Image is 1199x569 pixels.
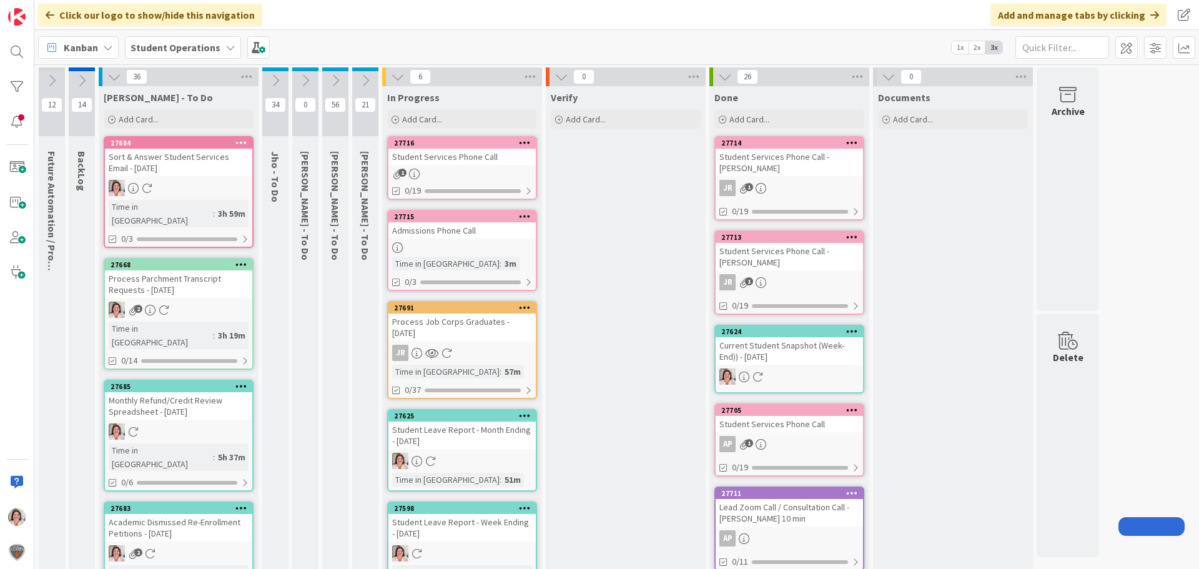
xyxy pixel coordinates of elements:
[716,530,863,547] div: AP
[394,139,536,147] div: 27716
[388,545,536,562] div: EW
[893,114,933,125] span: Add Card...
[109,545,125,562] img: EW
[566,114,606,125] span: Add Card...
[716,488,863,499] div: 27711
[392,257,500,270] div: Time in [GEOGRAPHIC_DATA]
[105,503,252,514] div: 27683
[111,382,252,391] div: 27685
[105,392,252,420] div: Monthly Refund/Credit Review Spreadsheet - [DATE]
[126,69,147,84] span: 36
[716,369,863,385] div: EW
[729,114,769,125] span: Add Card...
[388,345,536,361] div: JR
[394,412,536,420] div: 27625
[745,439,753,447] span: 1
[121,354,137,367] span: 0/14
[716,180,863,196] div: JR
[721,233,863,242] div: 27713
[1015,36,1109,59] input: Quick Filter...
[716,326,863,337] div: 27624
[405,383,421,397] span: 0/37
[405,184,421,197] span: 0/19
[105,514,252,542] div: Academic Dismissed Re-Enrollment Petitions - [DATE]
[388,211,536,222] div: 27715
[900,69,922,84] span: 0
[41,97,62,112] span: 12
[104,258,254,370] a: 27668Process Parchment Transcript Requests - [DATE]EWTime in [GEOGRAPHIC_DATA]:3h 19m0/14
[716,488,863,527] div: 27711Lead Zoom Call / Consultation Call - [PERSON_NAME] 10 min
[392,365,500,379] div: Time in [GEOGRAPHIC_DATA]
[388,302,536,341] div: 27691Process Job Corps Graduates - [DATE]
[402,114,442,125] span: Add Card...
[105,381,252,392] div: 27685
[388,503,536,542] div: 27598Student Leave Report - Week Ending - [DATE]
[714,403,864,477] a: 27705Student Services Phone CallAP0/19
[213,450,215,464] span: :
[714,91,738,104] span: Done
[500,365,501,379] span: :
[46,151,58,321] span: Future Automation / Process Building
[105,270,252,298] div: Process Parchment Transcript Requests - [DATE]
[215,207,249,220] div: 3h 59m
[732,555,748,568] span: 0/11
[394,212,536,221] div: 27715
[985,41,1002,54] span: 3x
[387,136,537,200] a: 27716Student Services Phone Call0/19
[745,277,753,285] span: 1
[104,136,254,248] a: 27684Sort & Answer Student Services Email - [DATE]EWTime in [GEOGRAPHIC_DATA]:3h 59m0/3
[721,327,863,336] div: 27624
[551,91,578,104] span: Verify
[109,302,125,318] img: EW
[388,137,536,149] div: 27716
[719,274,736,290] div: JR
[265,97,286,112] span: 34
[388,149,536,165] div: Student Services Phone Call
[990,4,1167,26] div: Add and manage tabs by clicking
[1053,350,1083,365] div: Delete
[716,405,863,416] div: 27705
[109,180,125,196] img: EW
[299,151,312,260] span: Zaida - To Do
[215,329,249,342] div: 3h 19m
[295,97,316,112] span: 0
[109,443,213,471] div: Time in [GEOGRAPHIC_DATA]
[131,41,220,54] b: Student Operations
[111,139,252,147] div: 27684
[388,514,536,542] div: Student Leave Report - Week Ending - [DATE]
[121,232,133,245] span: 0/3
[501,365,524,379] div: 57m
[398,169,407,177] span: 1
[329,151,342,260] span: Eric - To Do
[501,257,520,270] div: 3m
[878,91,930,104] span: Documents
[387,91,440,104] span: In Progress
[105,259,252,270] div: 27668
[969,41,985,54] span: 2x
[105,180,252,196] div: EW
[215,450,249,464] div: 5h 37m
[405,275,417,289] span: 0/3
[388,503,536,514] div: 27598
[716,232,863,270] div: 27713Student Services Phone Call - [PERSON_NAME]
[952,41,969,54] span: 1x
[388,422,536,449] div: Student Leave Report - Month Ending - [DATE]
[325,97,346,112] span: 56
[737,69,758,84] span: 26
[392,473,500,487] div: Time in [GEOGRAPHIC_DATA]
[501,473,524,487] div: 51m
[392,545,408,562] img: EW
[8,543,26,561] img: avatar
[104,91,213,104] span: Emilie - To Do
[388,211,536,239] div: 27715Admissions Phone Call
[716,232,863,243] div: 27713
[387,210,537,291] a: 27715Admissions Phone CallTime in [GEOGRAPHIC_DATA]:3m0/3
[119,114,159,125] span: Add Card...
[105,423,252,440] div: EW
[392,345,408,361] div: JR
[500,473,501,487] span: :
[121,476,133,489] span: 0/6
[134,548,142,557] span: 2
[716,436,863,452] div: AP
[104,380,254,492] a: 27685Monthly Refund/Credit Review Spreadsheet - [DATE]EWTime in [GEOGRAPHIC_DATA]:5h 37m0/6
